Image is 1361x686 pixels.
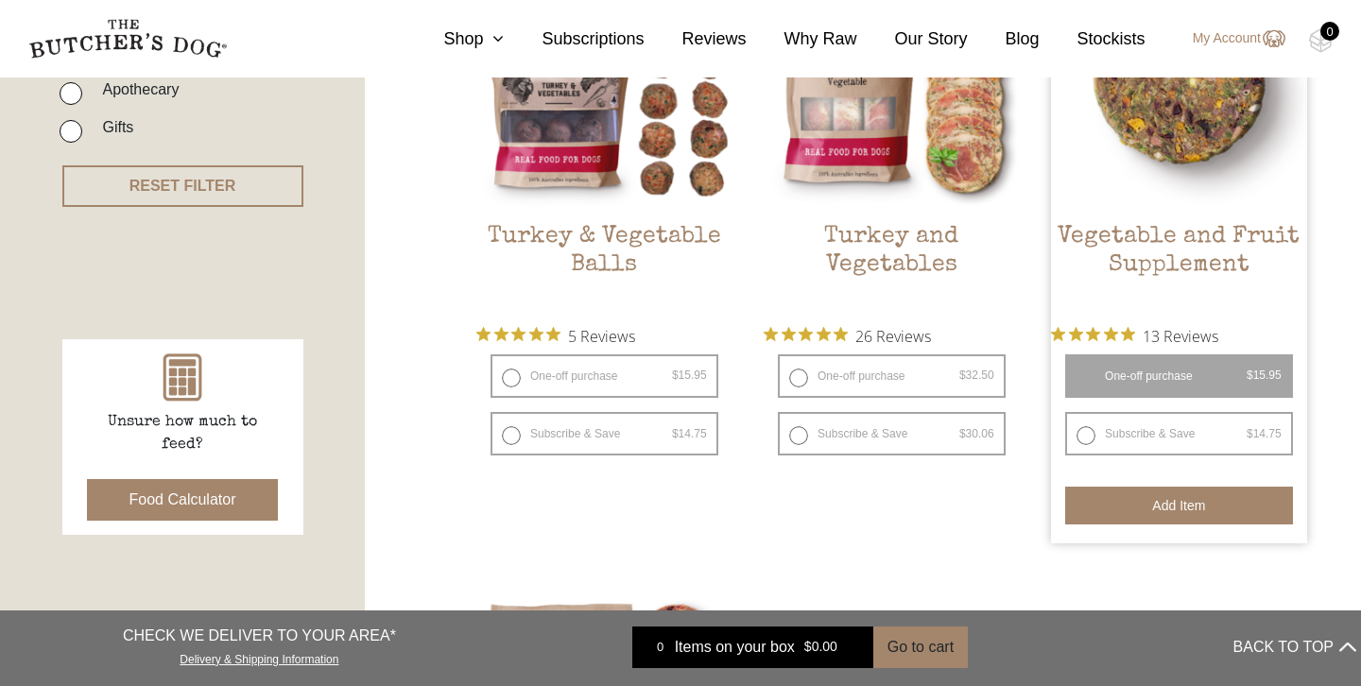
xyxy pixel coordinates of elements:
[857,26,968,52] a: Our Story
[1320,22,1339,41] div: 0
[1247,369,1253,382] span: $
[1233,625,1356,670] button: BACK TO TOP
[644,26,746,52] a: Reviews
[747,26,857,52] a: Why Raw
[672,369,707,382] bdi: 15.95
[1040,26,1146,52] a: Stockists
[778,354,1006,398] label: One-off purchase
[180,648,338,666] a: Delivery & Shipping Information
[1309,28,1333,53] img: TBD_Cart-Empty.png
[873,626,968,668] button: Go to cart
[959,427,966,440] span: $
[1065,354,1293,398] label: One-off purchase
[504,26,644,52] a: Subscriptions
[672,427,707,440] bdi: 14.75
[1051,321,1218,350] button: Rated 4.9 out of 5 stars from 13 reviews. Jump to reviews.
[778,412,1006,455] label: Subscribe & Save
[1174,27,1285,50] a: My Account
[646,638,675,657] div: 0
[62,165,303,207] button: RESET FILTER
[804,640,812,655] span: $
[764,321,931,350] button: Rated 4.9 out of 5 stars from 26 reviews. Jump to reviews.
[1247,427,1253,440] span: $
[476,321,635,350] button: Rated 5 out of 5 stars from 5 reviews. Jump to reviews.
[764,223,1020,312] h2: Turkey and Vegetables
[804,640,837,655] bdi: 0.00
[88,411,277,456] p: Unsure how much to feed?
[959,427,994,440] bdi: 30.06
[968,26,1040,52] a: Blog
[491,412,718,455] label: Subscribe & Save
[672,427,679,440] span: $
[568,321,635,350] span: 5 Reviews
[491,354,718,398] label: One-off purchase
[959,369,994,382] bdi: 32.50
[1065,487,1293,524] button: Add item
[1143,321,1218,350] span: 13 Reviews
[672,369,679,382] span: $
[123,625,396,647] p: CHECK WE DELIVER TO YOUR AREA*
[405,26,504,52] a: Shop
[93,114,133,140] label: Gifts
[93,77,179,102] label: Apothecary
[476,223,732,312] h2: Turkey & Vegetable Balls
[1065,412,1293,455] label: Subscribe & Save
[675,636,795,659] span: Items on your box
[959,369,966,382] span: $
[1247,427,1282,440] bdi: 14.75
[1051,223,1307,312] h2: Vegetable and Fruit Supplement
[632,626,873,668] a: 0 Items on your box $0.00
[1247,369,1282,382] bdi: 15.95
[855,321,931,350] span: 26 Reviews
[87,479,279,521] button: Food Calculator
